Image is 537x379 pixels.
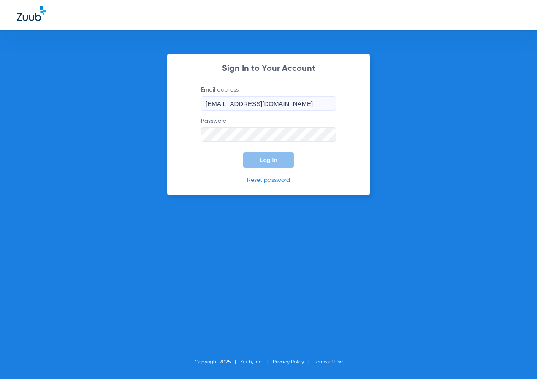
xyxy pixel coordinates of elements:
[188,65,349,73] h2: Sign In to Your Account
[243,152,294,168] button: Log In
[240,358,273,366] li: Zuub, Inc.
[201,117,336,142] label: Password
[260,157,277,163] span: Log In
[201,96,336,111] input: Email address
[495,338,537,379] iframe: Chat Widget
[195,358,240,366] li: Copyright 2025
[17,6,46,21] img: Zuub Logo
[201,86,336,111] label: Email address
[273,360,304,365] a: Privacy Policy
[201,127,336,142] input: Password
[247,177,290,183] a: Reset password
[314,360,343,365] a: Terms of Use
